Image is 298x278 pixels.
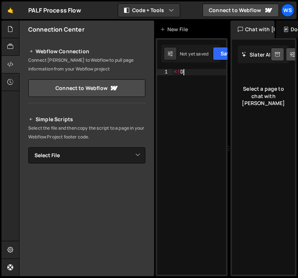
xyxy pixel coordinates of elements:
[28,115,145,124] h2: Simple Scripts
[238,74,289,118] div: Select a page to chat with [PERSON_NAME]
[230,21,275,38] div: Chat with [PERSON_NAME]
[28,56,145,73] p: Connect [PERSON_NAME] to Webflow to pull page information from your Webflow project
[241,51,271,58] h2: Slater AI
[28,25,84,33] h2: Connection Center
[203,4,279,17] a: Connect to Webflow
[28,47,145,56] h2: Webflow Connection
[281,4,294,17] a: ws
[160,26,191,33] div: New File
[28,176,146,242] iframe: YouTube video player
[213,47,248,60] button: Save
[1,1,19,19] a: 🤙
[180,51,208,57] div: Not yet saved
[28,124,145,141] p: Select the file and then copy the script to a page in your Webflow Project footer code.
[28,79,145,97] a: Connect to Webflow
[28,6,81,15] div: PALF Process Flow
[157,69,172,75] div: 1
[118,4,180,17] button: Code + Tools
